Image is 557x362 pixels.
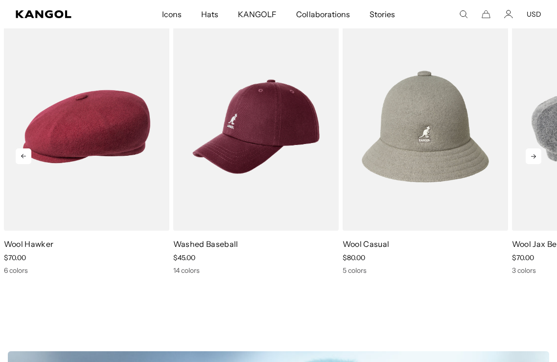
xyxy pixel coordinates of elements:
div: 7 of 13 [339,23,508,274]
div: 6 of 13 [169,23,339,274]
p: Washed Baseball [173,239,339,249]
span: $45.00 [173,253,195,262]
span: $80.00 [343,253,365,262]
span: $70.00 [512,253,534,262]
img: color-cranberry [4,23,169,230]
div: 5 colors [343,266,508,275]
button: Cart [482,10,490,19]
img: color-warm-grey [343,23,508,230]
p: Wool Hawker [4,239,169,249]
a: Account [504,10,513,19]
img: color-cordovan [173,23,339,230]
button: USD [527,10,541,19]
a: Kangol [16,10,107,18]
p: Wool Casual [343,239,508,249]
div: 14 colors [173,266,339,275]
span: $70.00 [4,253,26,262]
div: 6 colors [4,266,169,275]
summary: Search here [459,10,468,19]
